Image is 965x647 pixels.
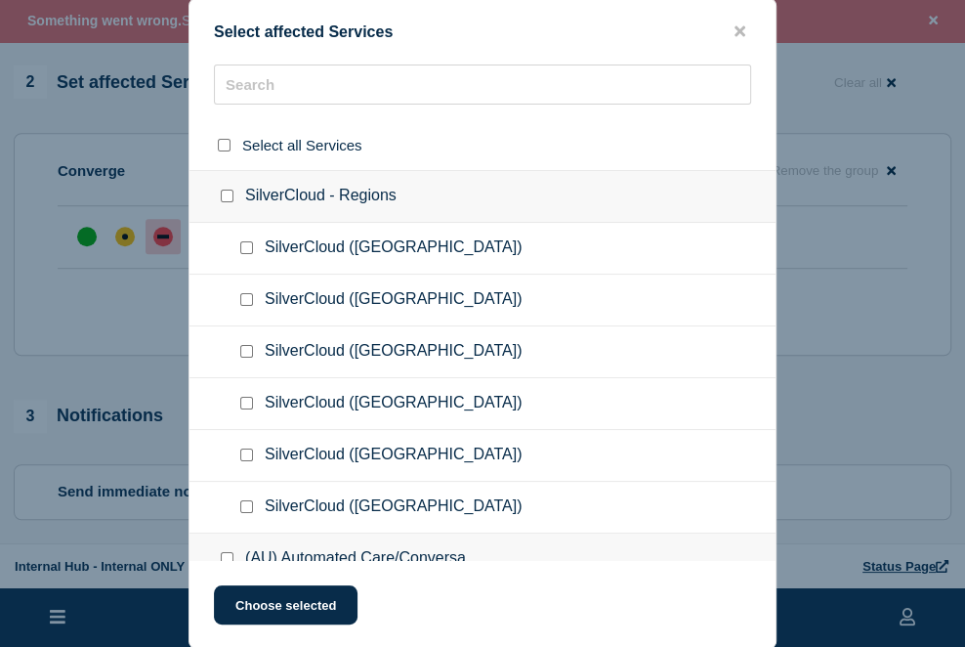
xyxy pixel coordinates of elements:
input: SilverCloud (Ireland) checkbox [240,449,253,461]
span: Select all Services [242,137,362,153]
input: SilverCloud (Australia) checkbox [240,293,253,306]
span: SilverCloud ([GEOGRAPHIC_DATA]) [265,342,522,362]
input: (AU) Automated Care/Conversa checkbox [221,552,233,565]
input: SilverCloud (Canada) checkbox [240,241,253,254]
button: Choose selected [214,585,357,625]
input: SilverCloud (US) checkbox [240,397,253,410]
input: SilverCloud (Germany) checkbox [240,345,253,358]
input: Search [214,65,751,105]
div: Select affected Services [189,22,776,41]
input: SilverCloud (UK) checkbox [240,500,253,513]
span: SilverCloud ([GEOGRAPHIC_DATA]) [265,290,522,310]
div: SilverCloud - Regions [189,170,776,223]
button: close button [729,22,751,41]
input: select all checkbox [218,139,231,151]
span: SilverCloud ([GEOGRAPHIC_DATA]) [265,238,522,258]
span: SilverCloud ([GEOGRAPHIC_DATA]) [265,394,522,413]
span: SilverCloud ([GEOGRAPHIC_DATA]) [265,446,522,465]
span: SilverCloud ([GEOGRAPHIC_DATA]) [265,497,522,517]
input: SilverCloud - Regions checkbox [221,190,233,202]
div: (AU) Automated Care/Conversa [189,534,776,585]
